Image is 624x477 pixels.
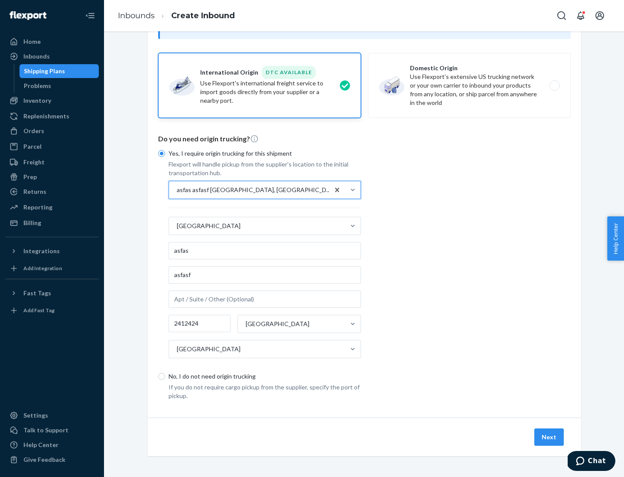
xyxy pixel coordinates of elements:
[176,345,177,353] input: [GEOGRAPHIC_DATA]
[169,372,361,381] p: No, I do not need origin trucking
[23,411,48,420] div: Settings
[23,187,46,196] div: Returns
[177,345,240,353] div: [GEOGRAPHIC_DATA]
[5,244,99,258] button: Integrations
[5,49,99,63] a: Inbounds
[177,186,334,194] div: asfas asfasf [GEOGRAPHIC_DATA], [GEOGRAPHIC_DATA] 2412424
[246,320,309,328] div: [GEOGRAPHIC_DATA]
[572,7,589,24] button: Open notifications
[5,453,99,467] button: Give Feedback
[23,112,69,121] div: Replenishments
[23,203,52,212] div: Reporting
[10,11,46,20] img: Flexport logo
[19,79,99,93] a: Problems
[607,216,624,261] button: Help Center
[23,158,45,167] div: Freight
[169,383,361,400] p: If you do not require cargo pickup from the supplier, specify the port of pickup.
[23,307,55,314] div: Add Fast Tag
[23,219,41,227] div: Billing
[5,261,99,275] a: Add Integration
[5,408,99,422] a: Settings
[24,82,51,90] div: Problems
[158,373,165,380] input: No, I do not need origin trucking
[23,52,50,61] div: Inbounds
[5,124,99,138] a: Orders
[81,7,99,24] button: Close Navigation
[23,247,60,255] div: Integrations
[5,216,99,230] a: Billing
[23,441,58,449] div: Help Center
[5,200,99,214] a: Reporting
[23,426,68,435] div: Talk to Support
[171,11,235,20] a: Create Inbound
[5,438,99,452] a: Help Center
[5,35,99,49] a: Home
[5,155,99,169] a: Freight
[23,265,62,272] div: Add Integration
[158,150,165,157] input: Yes, I require origin trucking for this shipment
[5,423,99,437] button: Talk to Support
[23,455,65,464] div: Give Feedback
[5,185,99,199] a: Returns
[245,320,246,328] input: [GEOGRAPHIC_DATA]
[23,142,42,151] div: Parcel
[534,428,564,446] button: Next
[23,127,44,135] div: Orders
[19,64,99,78] a: Shipping Plans
[169,266,361,284] input: Address
[176,222,177,230] input: [GEOGRAPHIC_DATA]
[5,140,99,154] a: Parcel
[111,3,242,29] ol: breadcrumbs
[5,94,99,108] a: Inventory
[568,451,615,473] iframe: Opens a widget where you can chat to one of our agents
[158,134,571,144] p: Do you need origin trucking?
[591,7,608,24] button: Open account menu
[177,222,240,230] div: [GEOGRAPHIC_DATA]
[5,109,99,123] a: Replenishments
[5,170,99,184] a: Prep
[23,173,37,181] div: Prep
[169,160,361,177] p: Flexport will handle pickup from the supplier's location to the initial transportation hub.
[23,289,51,297] div: Fast Tags
[169,149,361,158] p: Yes, I require origin trucking for this shipment
[5,304,99,317] a: Add Fast Tag
[23,37,41,46] div: Home
[118,11,155,20] a: Inbounds
[553,7,570,24] button: Open Search Box
[5,286,99,300] button: Fast Tags
[184,24,375,31] span: Inbounding with your own carrier?
[169,315,231,332] input: Postal Code
[169,291,361,308] input: Apt / Suite / Other (Optional)
[24,67,65,75] div: Shipping Plans
[169,242,361,259] input: Facility Name
[23,96,51,105] div: Inventory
